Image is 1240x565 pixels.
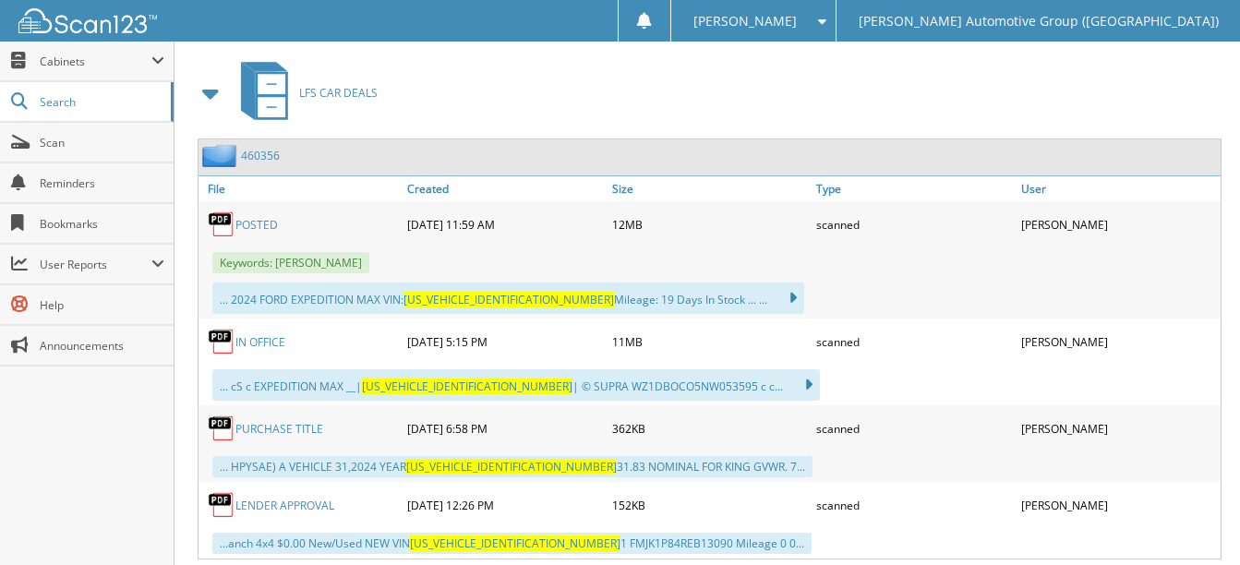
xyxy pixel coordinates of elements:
[212,369,820,401] div: ... cS c EXPEDITION MAX __| | © SUPRA WZ1DBOCO5NW053595 c c...
[212,282,804,314] div: ... 2024 FORD EXPEDITION MAX VIN: Mileage: 19 Days In Stock ... ...
[608,206,812,243] div: 12MB
[199,176,403,201] a: File
[208,415,235,442] img: PDF.png
[403,487,607,523] div: [DATE] 12:26 PM
[230,56,378,129] a: LFS CAR DEALS
[403,410,607,447] div: [DATE] 6:58 PM
[693,16,797,27] span: [PERSON_NAME]
[812,206,1016,243] div: scanned
[410,535,620,551] span: [US_VEHICLE_IDENTIFICATION_NUMBER]
[406,459,617,475] span: [US_VEHICLE_IDENTIFICATION_NUMBER]
[40,216,164,232] span: Bookmarks
[40,257,151,272] span: User Reports
[241,148,280,163] a: 460356
[40,297,164,313] span: Help
[208,491,235,519] img: PDF.png
[212,252,369,273] span: Keywords: [PERSON_NAME]
[299,85,378,101] span: LFS CAR DEALS
[859,16,1219,27] span: [PERSON_NAME] Automotive Group ([GEOGRAPHIC_DATA])
[40,135,164,150] span: Scan
[1017,410,1221,447] div: [PERSON_NAME]
[403,206,607,243] div: [DATE] 11:59 AM
[362,379,572,394] span: [US_VEHICLE_IDENTIFICATION_NUMBER]
[608,487,812,523] div: 152KB
[40,338,164,354] span: Announcements
[812,487,1016,523] div: scanned
[208,328,235,355] img: PDF.png
[1017,206,1221,243] div: [PERSON_NAME]
[403,292,614,307] span: [US_VEHICLE_IDENTIFICATION_NUMBER]
[40,94,162,110] span: Search
[608,323,812,360] div: 11MB
[40,175,164,191] span: Reminders
[812,176,1016,201] a: Type
[235,217,278,233] a: POSTED
[202,144,241,167] img: folder2.png
[403,176,607,201] a: Created
[212,456,813,477] div: ... HPYSAE) A VEHICLE 31,2024 YEAR 31.83 NOMINAL FOR KING GVWR. 7...
[608,176,812,201] a: Size
[812,323,1016,360] div: scanned
[1017,323,1221,360] div: [PERSON_NAME]
[608,410,812,447] div: 362KB
[1017,176,1221,201] a: User
[208,210,235,238] img: PDF.png
[18,8,157,33] img: scan123-logo-white.svg
[812,410,1016,447] div: scanned
[40,54,151,69] span: Cabinets
[212,533,812,554] div: ...anch 4x4 $0.00 New/Used NEW VIN 1 FMJK1P84REB13090 Mileage 0 0...
[403,323,607,360] div: [DATE] 5:15 PM
[1148,476,1240,565] iframe: Chat Widget
[1017,487,1221,523] div: [PERSON_NAME]
[235,498,334,513] a: LENDER APPROVAL
[235,421,323,437] a: PURCHASE TITLE
[235,334,285,350] a: IN OFFICE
